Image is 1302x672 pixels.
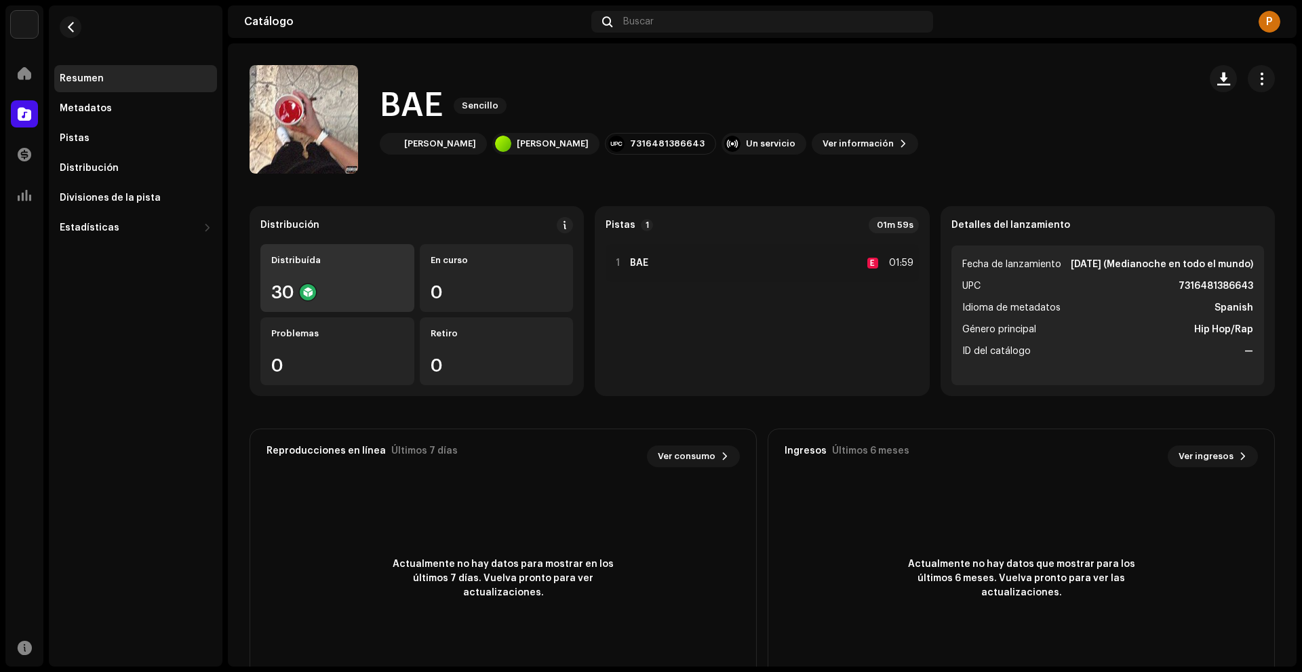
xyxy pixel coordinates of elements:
[884,255,913,271] div: 01:59
[869,217,919,233] div: 01m 59s
[54,65,217,92] re-m-nav-item: Resumen
[382,136,399,152] img: 0f32f4a9-c150-465d-9d42-afc4137ae0e0
[381,557,625,600] span: Actualmente no hay datos para mostrar en los últimos 7 días. Vuelva pronto para ver actualizaciones.
[60,73,104,84] div: Resumen
[404,138,476,149] div: [PERSON_NAME]
[962,343,1031,359] span: ID del catálogo
[962,321,1036,338] span: Género principal
[647,446,740,467] button: Ver consumo
[271,255,403,266] div: Distribuída
[823,130,894,157] span: Ver información
[606,220,635,231] strong: Pistas
[899,557,1143,600] span: Actualmente no hay datos que mostrar para los últimos 6 meses. Vuelva pronto para ver las actuali...
[1179,443,1234,470] span: Ver ingresos
[60,222,119,233] div: Estadísticas
[641,219,653,231] p-badge: 1
[1244,343,1253,359] strong: —
[785,446,827,456] div: Ingresos
[1194,321,1253,338] strong: Hip Hop/Rap
[54,125,217,152] re-m-nav-item: Pistas
[380,84,443,127] h1: BAE
[267,446,386,456] div: Reproducciones en línea
[60,193,161,203] div: Divisiones de la pista
[623,16,654,27] span: Buscar
[658,443,715,470] span: Ver consumo
[60,103,112,114] div: Metadatos
[867,258,878,269] div: E
[60,133,90,144] div: Pistas
[832,446,909,456] div: Últimos 6 meses
[11,11,38,38] img: 297a105e-aa6c-4183-9ff4-27133c00f2e2
[630,258,648,269] strong: BAE
[271,328,403,339] div: Problemas
[1179,278,1253,294] strong: 7316481386643
[812,133,918,155] button: Ver información
[1259,11,1280,33] div: P
[630,138,705,149] div: 7316481386643
[54,95,217,122] re-m-nav-item: Metadatos
[454,98,507,114] span: Sencillo
[962,300,1061,316] span: Idioma de metadatos
[517,138,589,149] div: [PERSON_NAME]
[962,256,1061,273] span: Fecha de lanzamiento
[54,155,217,182] re-m-nav-item: Distribución
[431,328,563,339] div: Retiro
[962,278,981,294] span: UPC
[54,214,217,241] re-m-nav-dropdown: Estadísticas
[1168,446,1258,467] button: Ver ingresos
[1215,300,1253,316] strong: Spanish
[260,220,319,231] div: Distribución
[951,220,1070,231] strong: Detalles del lanzamiento
[54,184,217,212] re-m-nav-item: Divisiones de la pista
[60,163,119,174] div: Distribución
[391,446,458,456] div: Últimos 7 días
[746,138,795,149] div: Un servicio
[1071,256,1253,273] strong: [DATE] (Medianoche en todo el mundo)
[244,16,586,27] div: Catálogo
[431,255,563,266] div: En curso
